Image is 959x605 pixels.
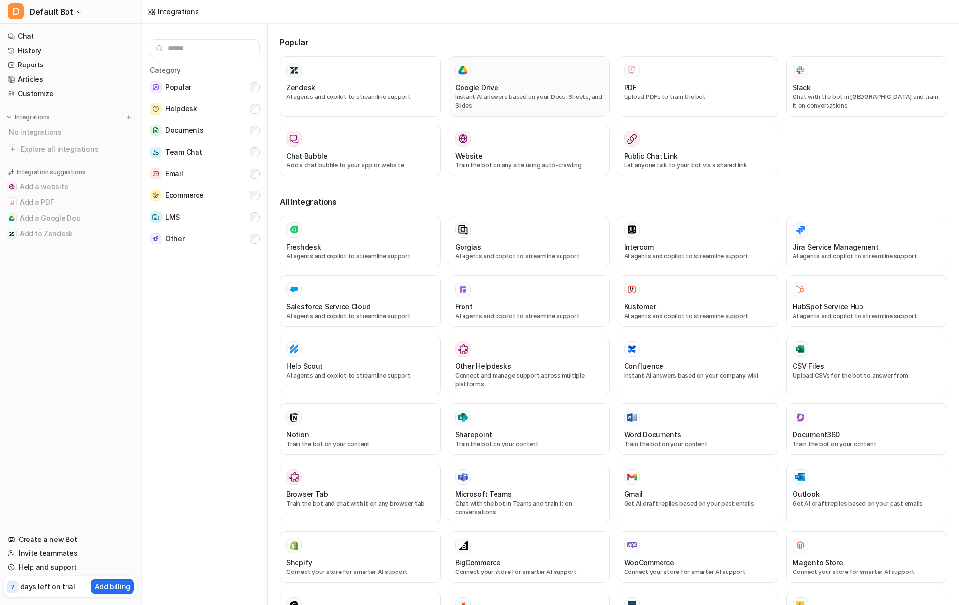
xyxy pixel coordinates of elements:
[286,151,328,161] h3: Chat Bubble
[793,242,879,252] h3: Jira Service Management
[4,560,137,574] a: Help and support
[795,541,805,550] img: Magento Store
[150,168,162,180] img: Email
[6,114,13,121] img: expand menu
[449,403,610,455] button: SharepointSharepointTrain the bot on your content
[9,215,15,221] img: Add a Google Doc
[458,285,468,294] img: Front
[624,557,674,568] h3: WooCommerce
[795,285,805,294] img: HubSpot Service Hub
[289,541,299,550] img: Shopify
[449,275,610,327] button: FrontFrontAI agents and copilot to streamline support
[165,125,203,136] span: Documents
[627,542,637,548] img: WooCommerce
[4,58,137,72] a: Reports
[4,87,137,100] a: Customize
[786,531,947,583] button: Magento StoreMagento StoreConnect your store for smarter AI support
[793,568,941,576] p: Connect your store for smarter AI support
[8,3,24,19] span: D
[30,5,73,19] span: Default Bot
[280,125,441,176] button: Chat BubbleAdd a chat bubble to your app or website
[9,184,15,190] img: Add a website
[150,65,260,75] h5: Category
[795,344,805,354] img: CSV Files
[786,275,947,327] button: HubSpot Service HubHubSpot Service HubAI agents and copilot to streamline support
[20,581,75,592] p: days left on trial
[786,216,947,267] button: Jira Service ManagementAI agents and copilot to streamline support
[286,489,328,499] h3: Browser Tab
[150,99,260,119] button: HelpdeskHelpdesk
[618,463,779,523] button: GmailGmailGet AI draft replies based on your past emails
[21,141,133,157] span: Explore all integrations
[150,121,260,140] button: DocumentsDocuments
[618,56,779,117] button: PDFPDFUpload PDFs to train the bot
[9,199,15,205] img: Add a PDF
[624,252,772,261] p: AI agents and copilot to streamline support
[280,335,441,395] button: Help ScoutHelp ScoutAI agents and copilot to streamline support
[455,429,492,440] h3: Sharepoint
[793,440,941,448] p: Train the bot on your content
[624,371,772,380] p: Instant AI answers based on your company wiki
[289,285,299,294] img: Salesforce Service Cloud
[6,124,137,140] div: No integrations
[795,413,805,422] img: Document360
[624,301,656,312] h3: Kustomer
[91,579,134,594] button: Add billing
[95,581,130,592] p: Add billing
[624,489,643,499] h3: Gmail
[624,151,678,161] h3: Public Chat Link
[165,190,203,201] span: Ecommerce
[793,371,941,380] p: Upload CSVs for the bot to answer from
[9,231,15,237] img: Add to Zendesk
[455,361,511,371] h3: Other Helpdesks
[449,216,610,267] button: GorgiasAI agents and copilot to streamline support
[624,361,663,371] h3: Confluence
[624,429,681,440] h3: Word Documents
[793,489,819,499] h3: Outlook
[289,344,299,354] img: Help Scout
[618,125,779,176] button: Public Chat LinkLet anyone talk to your bot via a shared link
[624,440,772,448] p: Train the bot on your content
[455,252,603,261] p: AI agents and copilot to streamline support
[286,440,434,448] p: Train the bot on your content
[280,36,947,48] h3: Popular
[458,344,468,354] img: Other Helpdesks
[158,6,199,17] div: Integrations
[4,44,137,58] a: History
[165,103,197,115] span: Helpdesk
[289,413,299,422] img: Notion
[280,56,441,117] button: ZendeskAI agents and copilot to streamline support
[624,312,772,320] p: AI agents and copilot to streamline support
[458,541,468,550] img: BigCommerce
[793,429,840,440] h3: Document360
[150,211,162,223] img: LMS
[286,361,323,371] h3: Help Scout
[624,93,772,101] p: Upload PDFs to train the bot
[286,242,321,252] h3: Freshdesk
[286,499,434,508] p: Train the bot and chat with it on any browser tab
[4,72,137,86] a: Articles
[165,168,183,180] span: Email
[150,229,260,249] button: OtherOther
[150,186,260,205] button: EcommerceEcommerce
[150,233,162,245] img: Other
[8,144,18,154] img: explore all integrations
[624,499,772,508] p: Get AI draft replies based on your past emails
[627,65,637,75] img: PDF
[795,473,805,482] img: Outlook
[150,190,162,201] img: Ecommerce
[125,114,132,121] img: menu_add.svg
[786,403,947,455] button: Document360Document360Train the bot on your content
[455,499,603,517] p: Chat with the bot in Teams and train it on conversations
[150,77,260,97] button: PopularPopular
[458,66,468,75] img: Google Drive
[455,440,603,448] p: Train the bot on your content
[449,125,610,176] button: WebsiteWebsiteTrain the bot on any site using auto-crawling
[286,312,434,320] p: AI agents and copilot to streamline support
[280,275,441,327] button: Salesforce Service Cloud Salesforce Service CloudAI agents and copilot to streamline support
[618,531,779,583] button: WooCommerceWooCommerceConnect your store for smarter AI support
[4,546,137,560] a: Invite teammates
[455,242,481,252] h3: Gorgias
[150,207,260,227] button: LMSLMS
[286,429,309,440] h3: Notion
